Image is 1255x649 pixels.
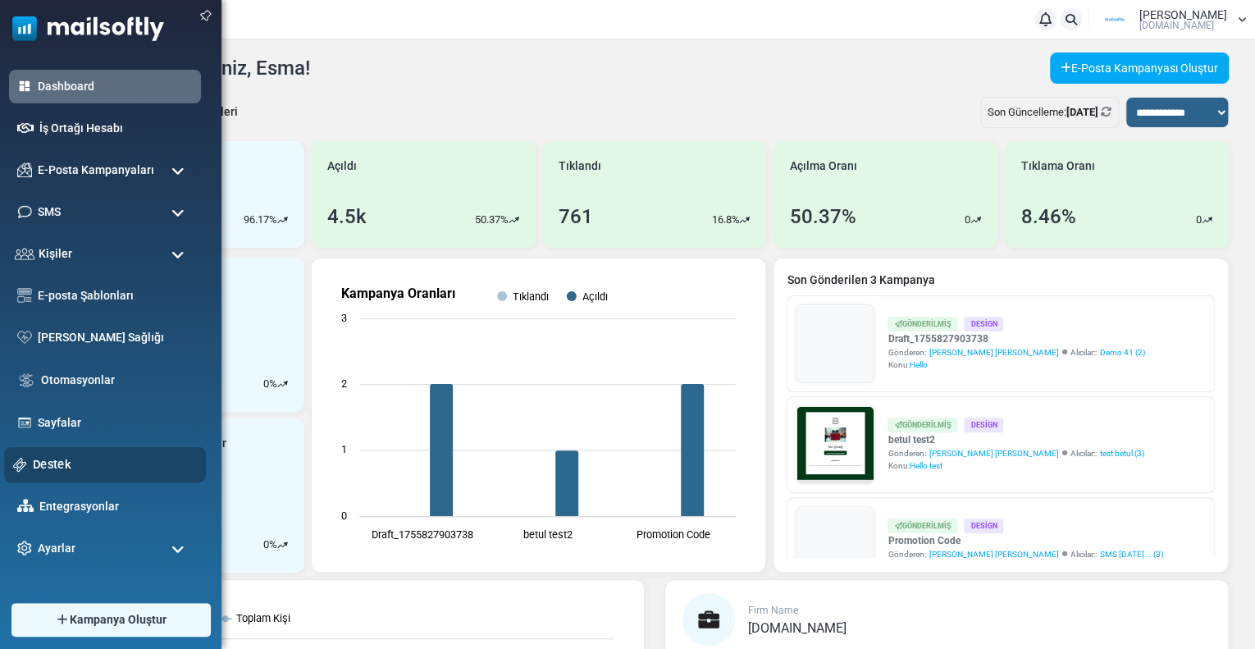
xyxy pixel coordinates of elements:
a: Son Gönderilen 3 Kampanya [787,272,1215,289]
span: [PERSON_NAME] [1139,9,1227,21]
div: Gönderilmiş [888,317,957,331]
a: Draft_1755827903738 [888,331,1144,346]
div: Design [964,418,1003,432]
text: 3 [341,312,347,324]
img: email-templates-icon.svg [17,288,32,303]
p: 0 [263,537,269,553]
text: 0 [341,510,347,522]
a: Dashboard [38,78,193,95]
p: 96.17% [244,212,277,228]
div: Gönderilmiş [888,418,957,432]
text: 1 [341,443,347,455]
img: settings-icon.svg [17,541,32,555]
img: landing_pages.svg [17,415,32,430]
span: Tıklandı [559,158,601,175]
div: Konu: [888,359,1144,371]
span: Kampanya Oluştur [70,611,167,628]
span: [PERSON_NAME] [PERSON_NAME] [929,548,1058,560]
span: Kişiler [39,245,72,263]
a: Entegrasyonlar [39,498,193,515]
a: [DOMAIN_NAME] [748,622,847,635]
span: Açılma Oranı [789,158,856,175]
img: workflow.svg [17,371,35,390]
a: Refresh Stats [1101,106,1111,118]
img: dashboard-icon-active.svg [17,79,32,94]
span: Açıldı [327,158,357,175]
p: 0 [1196,212,1202,228]
div: Son Güncelleme: [980,97,1119,128]
span: [DOMAIN_NAME] [1139,21,1214,30]
div: Gönderen: Alıcılar:: [888,346,1144,359]
img: sms-icon.png [17,204,32,219]
span: Hello test [909,461,942,470]
p: 0 [263,376,269,392]
text: Açıldı [582,290,607,303]
div: Gönderen: Alıcılar:: [888,447,1143,459]
strong: Shop Now and Save Big! [216,334,351,347]
a: E-Posta Kampanyası Oluştur [1050,53,1229,84]
div: 761 [559,202,593,231]
text: Toplam Kişi [236,612,290,624]
a: User Logo [PERSON_NAME] [DOMAIN_NAME] [1094,7,1247,32]
a: SMS [DATE]... (3) [1099,548,1162,560]
span: [DOMAIN_NAME] [748,620,847,636]
img: campaigns-icon.png [17,162,32,177]
text: Kampanya Oranları [341,286,455,301]
div: Design [964,519,1003,532]
div: 50.37% [789,202,856,231]
a: betul test2 [888,432,1143,447]
text: 2 [341,377,347,390]
a: test betul (3) [1099,447,1143,459]
div: 4.5k [327,202,367,231]
div: % [263,537,288,553]
a: Otomasyonlar [41,372,193,389]
text: Tıklandı [513,290,549,303]
a: [PERSON_NAME] Sağlığı [38,329,193,346]
a: Promotion Code [888,533,1162,548]
div: Gönderilmiş [888,519,957,532]
text: Draft_1755827903738 [371,528,472,541]
p: Lorem ipsum dolor sit amet, consectetur adipiscing elit, sed do eiusmod tempor incididunt [86,431,480,446]
div: 8.46% [1020,202,1075,231]
img: contacts-icon.svg [15,248,34,259]
span: [PERSON_NAME] [PERSON_NAME] [929,346,1058,359]
a: Shop Now and Save Big! [199,326,367,356]
div: Design [964,317,1003,331]
div: Konu: [888,459,1143,472]
span: [PERSON_NAME] [PERSON_NAME] [929,447,1058,459]
a: Demo 41 (2) [1099,346,1144,359]
p: 16.8% [711,212,739,228]
span: Firm Name [748,605,798,616]
strong: Follow Us [252,388,314,402]
p: 0 [965,212,970,228]
a: Destek [33,455,197,473]
span: Tıklama Oranı [1020,158,1094,175]
img: domain-health-icon.svg [17,331,32,344]
span: SMS [38,203,61,221]
p: 50.37% [475,212,509,228]
h1: Test {(email)} [74,285,492,310]
a: E-posta Şablonları [38,287,193,304]
text: betul test2 [523,528,572,541]
span: Hello [909,360,927,369]
a: Sayfalar [38,414,193,432]
b: [DATE] [1066,106,1098,118]
a: İş Ortağı Hesabı [39,120,193,137]
text: Promotion Code [636,528,710,541]
img: User Logo [1094,7,1135,32]
span: E-Posta Kampanyaları [38,162,154,179]
svg: Kampanya Oranları [325,272,752,559]
div: % [263,376,288,392]
div: Gönderen: Alıcılar:: [888,548,1162,560]
img: support-icon.svg [13,458,27,472]
span: Ayarlar [38,540,75,557]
